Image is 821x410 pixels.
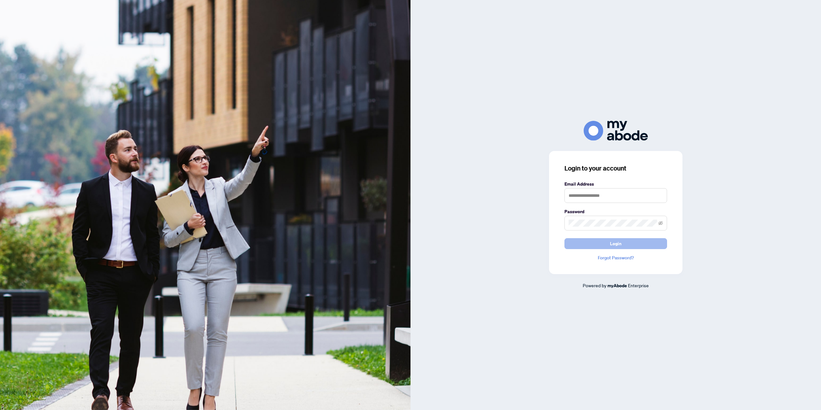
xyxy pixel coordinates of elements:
span: Enterprise [628,282,649,288]
label: Password [564,208,667,215]
a: Forgot Password? [564,254,667,261]
img: ma-logo [584,121,648,140]
label: Email Address [564,180,667,188]
span: Powered by [583,282,606,288]
h3: Login to your account [564,164,667,173]
button: Login [564,238,667,249]
a: myAbode [607,282,627,289]
span: eye-invisible [658,221,663,225]
span: Login [610,238,622,249]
